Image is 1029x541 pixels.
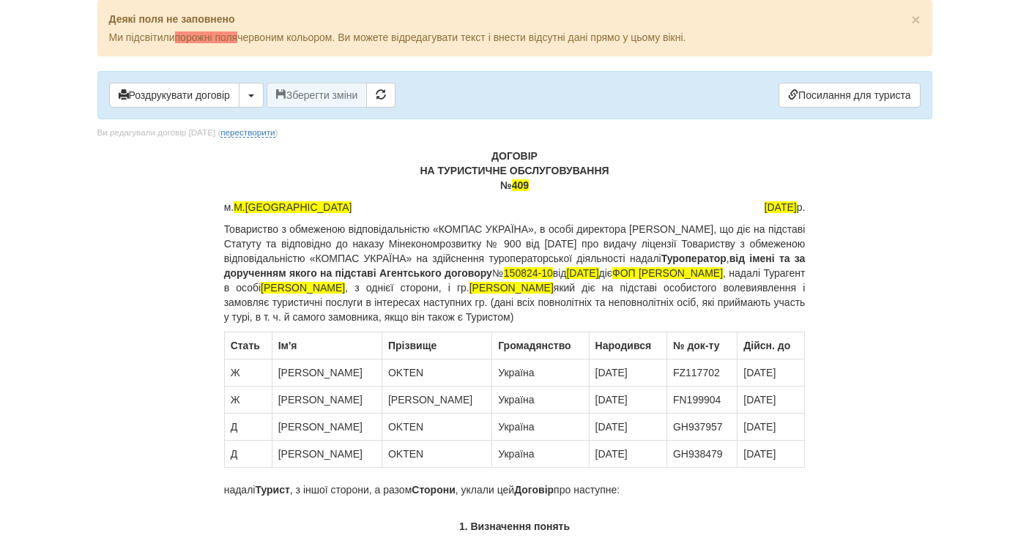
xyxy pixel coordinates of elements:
th: Ім'я [272,332,382,359]
button: Зберегти зміни [267,83,368,108]
b: Туроператор [661,253,727,264]
td: OKTEN [382,441,491,468]
td: [DATE] [589,414,666,441]
span: М.[GEOGRAPHIC_DATA] [234,201,352,213]
span: [PERSON_NAME] [261,282,345,294]
th: Стать [224,332,272,359]
a: перестворити [220,127,275,138]
td: [DATE] [589,359,666,387]
span: × [911,11,920,28]
td: [PERSON_NAME] [272,441,382,468]
span: [PERSON_NAME] [469,282,554,294]
td: [DATE] [738,359,805,387]
td: [DATE] [738,387,805,414]
td: OKTEN [382,414,491,441]
p: Ми підсвітили червоним кольором. Ви можете відредагувати текст і внести відсутні дані прямо у цьо... [109,30,921,45]
span: 150824-10 [504,267,553,279]
button: Роздрукувати договір [109,83,239,108]
span: 409 [512,179,529,191]
td: OKTEN [382,359,491,387]
td: [PERSON_NAME] [272,387,382,414]
span: р. [765,200,806,214]
span: ФОП [PERSON_NAME] [612,267,723,279]
td: FN199904 [666,387,737,414]
p: Товариство з обмеженою відповідальністю «КОМПАС УКРАЇНА», в особі директора [PERSON_NAME], що діє... [224,222,806,324]
td: [PERSON_NAME] [382,387,491,414]
th: Народився [589,332,666,359]
td: [PERSON_NAME] [272,414,382,441]
span: порожні поля [175,31,238,43]
th: Дійсн. до [738,332,805,359]
span: м. [224,200,352,214]
td: [DATE] [738,414,805,441]
td: Ж [224,359,272,387]
span: [DATE] [566,267,598,279]
td: FZ117702 [666,359,737,387]
a: Посилання для туриста [779,83,920,108]
td: GH937957 [666,414,737,441]
td: Україна [492,441,589,468]
div: Ви редагували договір [DATE] ( ) [97,127,278,139]
th: № док-ту [666,332,737,359]
b: Договір [514,484,554,496]
td: [DATE] [589,387,666,414]
th: Громадянство [492,332,589,359]
td: Україна [492,359,589,387]
p: Деякі поля не заповнено [109,12,921,26]
p: 1. Визначення понять [224,519,806,534]
td: Д [224,414,272,441]
b: Турист [255,484,289,496]
b: Сторони [412,484,456,496]
p: ДОГОВІР НА ТУРИСТИЧНЕ ОБСЛУГОВУВАННЯ № [224,149,806,193]
td: [DATE] [589,441,666,468]
td: Україна [492,414,589,441]
td: [DATE] [738,441,805,468]
td: Україна [492,387,589,414]
span: [DATE] [765,201,797,213]
td: [PERSON_NAME] [272,359,382,387]
td: Д [224,441,272,468]
p: надалі , з іншої сторони, а разом , уклали цей про наступне: [224,482,806,497]
th: Прiзвище [382,332,491,359]
td: GH938479 [666,441,737,468]
button: Close [911,12,920,27]
td: Ж [224,387,272,414]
